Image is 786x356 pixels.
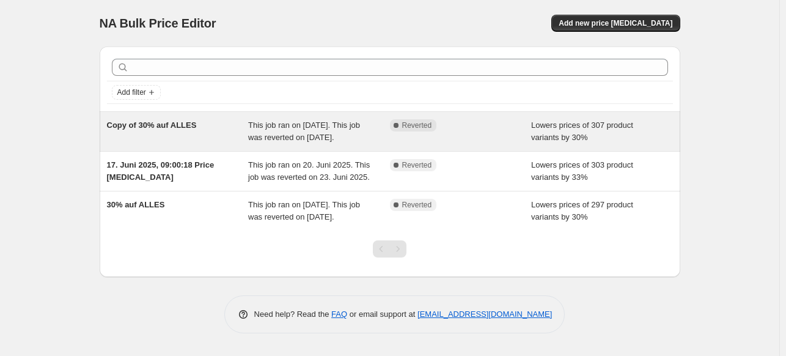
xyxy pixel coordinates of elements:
[248,200,360,221] span: This job ran on [DATE]. This job was reverted on [DATE].
[531,160,633,182] span: Lowers prices of 303 product variants by 33%
[254,310,332,319] span: Need help? Read the
[117,87,146,97] span: Add filter
[248,121,360,142] span: This job ran on [DATE]. This job was reverted on [DATE].
[331,310,347,319] a: FAQ
[100,17,216,30] span: NA Bulk Price Editor
[107,200,165,209] span: 30% auf ALLES
[551,15,680,32] button: Add new price [MEDICAL_DATA]
[107,121,197,130] span: Copy of 30% auf ALLES
[417,310,552,319] a: [EMAIL_ADDRESS][DOMAIN_NAME]
[373,240,406,258] nav: Pagination
[402,160,432,170] span: Reverted
[248,160,370,182] span: This job ran on 20. Juni 2025. This job was reverted on 23. Juni 2025.
[112,85,161,100] button: Add filter
[531,121,633,142] span: Lowers prices of 307 product variants by 30%
[347,310,417,319] span: or email support at
[402,121,432,130] span: Reverted
[559,18,672,28] span: Add new price [MEDICAL_DATA]
[402,200,432,210] span: Reverted
[107,160,215,182] span: 17. Juni 2025, 09:00:18 Price [MEDICAL_DATA]
[531,200,633,221] span: Lowers prices of 297 product variants by 30%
